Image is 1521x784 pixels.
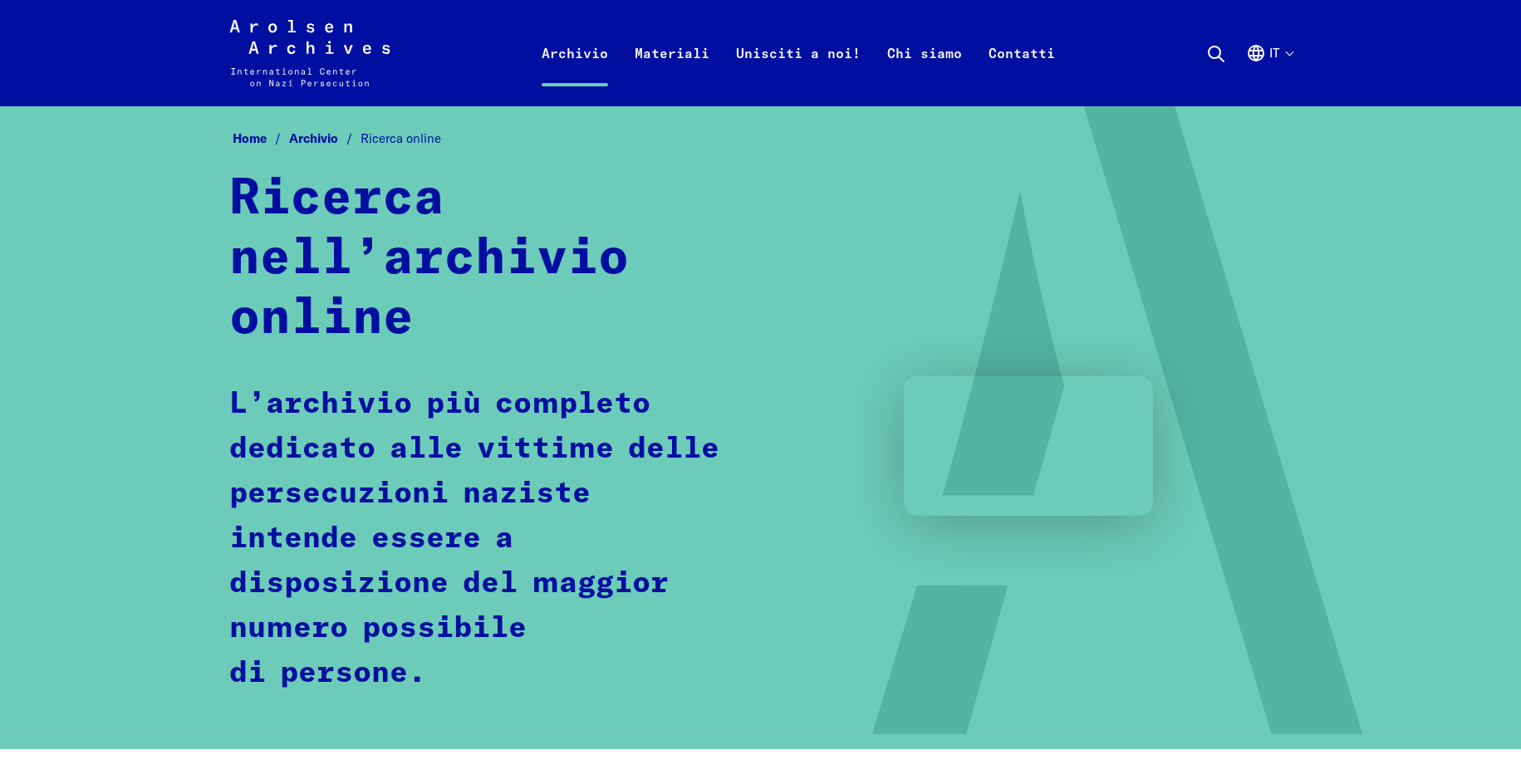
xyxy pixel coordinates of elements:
nav: Breadcrumb [229,126,1293,152]
a: Unisciti a noi! [723,40,874,106]
p: L’archivio più completo dedicato alle vittime delle persecuzioni naziste intende essere a disposi... [229,382,732,696]
button: Italiano, selezione lingua [1246,43,1293,103]
a: Archivio [289,130,361,146]
a: Contatti [975,40,1068,106]
a: Materiali [621,40,723,106]
strong: Ricerca nell’archivio online [229,174,629,344]
a: Home [233,130,289,146]
a: Chi siamo [874,40,975,106]
span: Ricerca online [361,130,441,146]
a: Archivio [528,40,621,106]
nav: Primaria [528,20,1068,86]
